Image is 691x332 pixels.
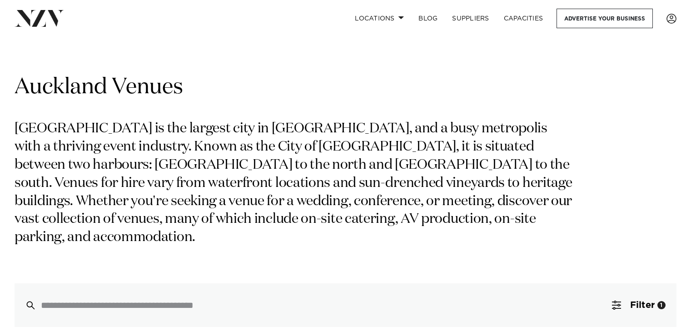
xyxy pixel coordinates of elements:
div: 1 [657,301,666,309]
p: [GEOGRAPHIC_DATA] is the largest city in [GEOGRAPHIC_DATA], and a busy metropolis with a thriving... [15,120,576,247]
a: Locations [348,9,411,28]
img: nzv-logo.png [15,10,64,26]
span: Filter [630,301,655,310]
a: BLOG [411,9,445,28]
h1: Auckland Venues [15,73,676,102]
a: Capacities [497,9,551,28]
button: Filter1 [601,283,676,327]
a: SUPPLIERS [445,9,496,28]
a: Advertise your business [557,9,653,28]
